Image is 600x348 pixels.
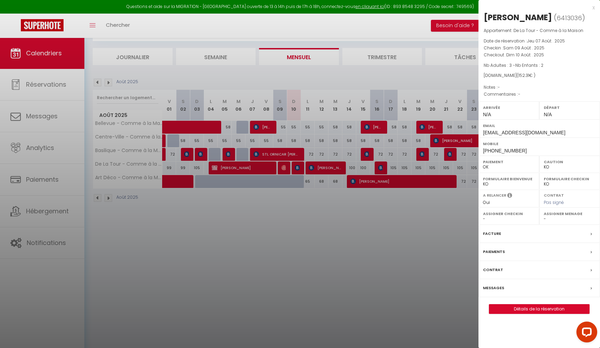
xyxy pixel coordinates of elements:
[484,12,552,23] div: [PERSON_NAME]
[498,84,500,90] span: -
[544,104,595,111] label: Départ
[484,27,595,34] p: Appartement :
[483,130,565,135] span: [EMAIL_ADDRESS][DOMAIN_NAME]
[483,104,535,111] label: Arrivée
[557,14,582,22] span: 6413036
[484,38,595,45] p: Date de réservation :
[527,38,565,44] span: Jeu 07 Août . 2025
[483,122,595,129] label: Email
[483,284,504,292] label: Messages
[483,230,501,237] label: Facture
[483,266,503,274] label: Contrat
[483,210,535,217] label: Assigner Checkin
[506,52,544,58] span: Dim 10 Août . 2025
[478,3,595,12] div: x
[489,304,589,314] a: Détails de la réservation
[544,175,595,182] label: Formulaire Checkin
[483,112,491,117] span: N/A
[483,192,506,198] label: A relancer
[503,45,544,51] span: Sam 09 Août . 2025
[571,319,600,348] iframe: LiveChat chat widget
[484,91,595,98] p: Commentaires :
[544,112,552,117] span: N/A
[483,175,535,182] label: Formulaire Bienvenue
[483,148,527,153] span: [PHONE_NUMBER]
[544,158,595,165] label: Caution
[518,72,529,78] span: 152.31
[484,72,595,79] div: [DOMAIN_NAME]
[507,192,512,200] i: Sélectionner OUI si vous souhaiter envoyer les séquences de messages post-checkout
[489,304,590,314] button: Détails de la réservation
[554,13,585,23] span: ( )
[544,210,595,217] label: Assigner Menage
[515,62,543,68] span: Nb Enfants : 2
[483,158,535,165] label: Paiement
[484,84,595,91] p: Notes :
[544,199,564,205] span: Pas signé
[518,91,520,97] span: -
[484,52,595,58] p: Checkout :
[517,72,535,78] span: ( € )
[483,248,505,255] label: Paiements
[484,45,595,52] p: Checkin :
[514,27,583,33] span: De La Tour - Comme à la Maison
[484,62,543,68] span: Nb Adultes : 3 -
[544,192,564,197] label: Contrat
[483,140,595,147] label: Mobile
